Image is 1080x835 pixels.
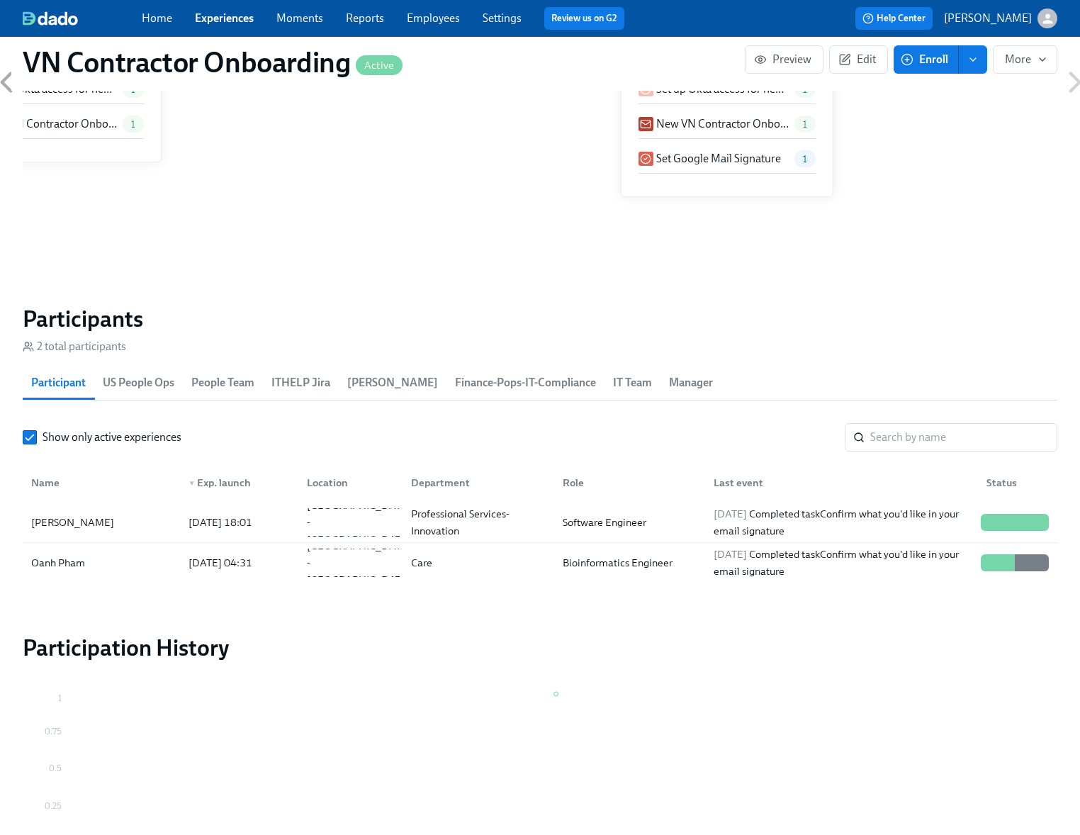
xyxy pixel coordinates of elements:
div: Oanh Pham[DATE] 04:31[GEOGRAPHIC_DATA] - [GEOGRAPHIC_DATA]CareBioinformatics Engineer[DATE] Compl... [23,543,1057,583]
div: Location [301,474,400,491]
span: Finance-Pops-IT-Compliance [455,373,596,393]
span: [PERSON_NAME] [347,373,438,393]
span: Active [356,60,403,71]
span: Show only active experiences [43,430,181,445]
span: 1 [794,119,816,130]
h1: VN Contractor Onboarding [23,45,403,79]
tspan: 0.5 [49,763,62,773]
span: IT Team [613,373,652,393]
span: ITHELP Jira [271,373,330,393]
div: Name [26,474,177,491]
button: Review us on G2 [544,7,624,30]
button: Preview [745,45,823,74]
div: ▼Exp. launch [177,469,296,497]
div: Last event [708,474,975,491]
span: Help Center [862,11,926,26]
span: Preview [757,52,811,67]
button: enroll [959,45,987,74]
div: [PERSON_NAME][DATE] 18:01[GEOGRAPHIC_DATA] - [GEOGRAPHIC_DATA]Professional Services- InnovationSo... [23,503,1057,543]
button: Enroll [894,45,959,74]
div: Bioinformatics Engineer [557,554,703,571]
tspan: 1 [58,693,62,703]
span: People Team [191,373,254,393]
span: ▼ [189,480,196,487]
div: 2 total participants [23,339,126,354]
div: [PERSON_NAME] [26,514,177,531]
span: Edit [841,52,876,67]
div: Role [551,469,703,497]
p: [PERSON_NAME] [944,11,1032,26]
span: [DATE] [714,508,747,520]
span: 1 [123,119,144,130]
a: Moments [276,11,323,25]
div: Completed task Confirm what you'd like in your email signature [708,505,975,539]
div: Last event [702,469,975,497]
div: Location [296,469,400,497]
a: Reports [346,11,384,25]
tspan: 0.25 [45,801,62,811]
span: Enroll [904,52,948,67]
a: Employees [407,11,460,25]
a: Review us on G2 [551,11,617,26]
input: Search by name [870,423,1057,452]
a: Experiences [195,11,254,25]
span: 1 [794,154,816,164]
h2: Participation History [23,634,1057,662]
a: dado [23,11,142,26]
div: Completed task Confirm what you'd like in your email signature [708,546,975,580]
span: More [1005,52,1045,67]
button: More [993,45,1057,74]
div: Status [975,469,1054,497]
div: Role [557,474,703,491]
span: Manager [669,373,713,393]
div: [GEOGRAPHIC_DATA] - [GEOGRAPHIC_DATA] [301,497,417,548]
div: Department [400,469,551,497]
div: Oanh Pham [26,554,177,571]
div: Software Engineer [557,514,703,531]
div: Professional Services- Innovation [405,505,551,539]
button: Help Center [855,7,933,30]
button: [PERSON_NAME] [944,9,1057,28]
a: Home [142,11,172,25]
a: Settings [483,11,522,25]
img: dado [23,11,78,26]
div: Department [405,474,551,491]
div: Care [405,554,551,571]
h2: Participants [23,305,1057,333]
p: Set Google Mail Signature [656,151,781,167]
span: Participant [31,373,86,393]
div: [GEOGRAPHIC_DATA] - [GEOGRAPHIC_DATA] [301,537,417,588]
div: [DATE] 04:31 [183,554,296,571]
div: [DATE] 18:01 [183,514,296,531]
div: Name [26,469,177,497]
span: US People Ops [103,373,174,393]
button: Edit [829,45,888,74]
div: Status [981,474,1054,491]
div: Exp. launch [183,474,296,491]
p: New VN Contractor Onboarding {{ participant.fullName }} {{ participant.startDate | MMM DD YYYY }} [656,116,789,132]
tspan: 0.75 [45,727,62,736]
span: [DATE] [714,548,747,561]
